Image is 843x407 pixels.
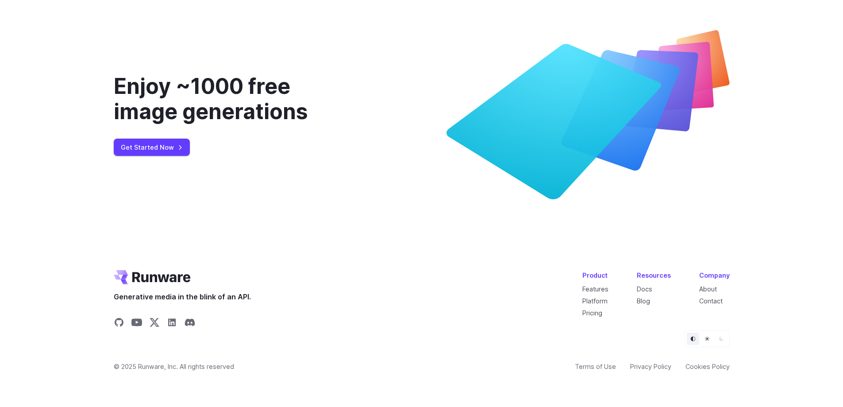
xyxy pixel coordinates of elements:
[167,317,177,330] a: Share on LinkedIn
[687,333,699,345] button: Default
[582,297,608,305] a: Platform
[701,333,713,345] button: Light
[685,330,730,347] ul: Theme selector
[114,270,191,284] a: Go to /
[114,74,354,124] div: Enjoy ~1000 free image generations
[637,297,650,305] a: Blog
[699,285,717,293] a: About
[685,361,730,372] a: Cookies Policy
[630,361,671,372] a: Privacy Policy
[715,333,728,345] button: Dark
[575,361,616,372] a: Terms of Use
[114,361,234,372] span: © 2025 Runware, Inc. All rights reserved
[185,317,195,330] a: Share on Discord
[114,291,251,303] span: Generative media in the blink of an API.
[114,139,190,156] a: Get Started Now
[114,317,124,330] a: Share on GitHub
[699,270,730,280] div: Company
[582,309,602,317] a: Pricing
[699,297,723,305] a: Contact
[582,270,608,280] div: Product
[149,317,160,330] a: Share on X
[637,270,671,280] div: Resources
[131,317,142,330] a: Share on YouTube
[582,285,608,293] a: Features
[637,285,652,293] a: Docs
